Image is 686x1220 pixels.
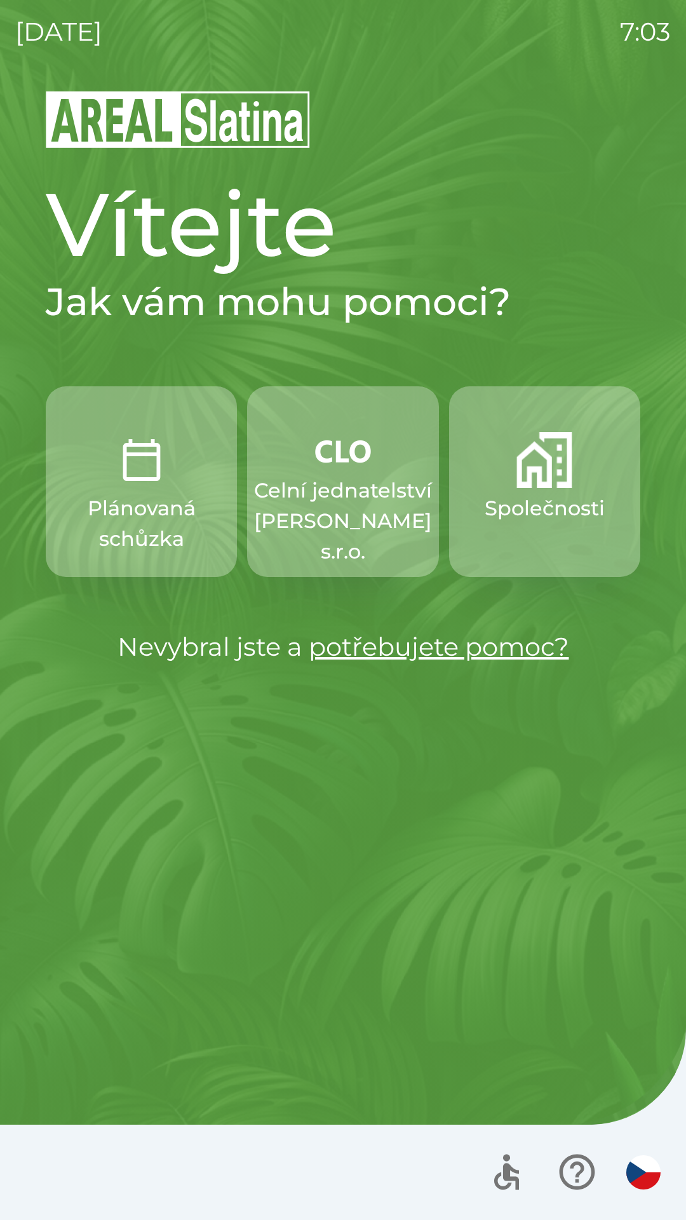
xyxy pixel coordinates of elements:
img: cs flag [626,1155,661,1189]
button: Plánovaná schůzka [46,386,237,577]
button: Společnosti [449,386,640,577]
img: Logo [46,89,640,150]
p: Celní jednatelství [PERSON_NAME] s.r.o. [254,475,432,567]
h2: Jak vám mohu pomoci? [46,278,640,325]
p: [DATE] [15,13,102,51]
button: Celní jednatelství [PERSON_NAME] s.r.o. [247,386,438,577]
p: Společnosti [485,493,605,524]
p: Nevybral jste a [46,628,640,666]
a: potřebujete pomoc? [309,631,569,662]
h1: Vítejte [46,170,640,278]
img: 58b4041c-2a13-40f9-aad2-b58ace873f8c.png [516,432,572,488]
img: 889875ac-0dea-4846-af73-0927569c3e97.png [315,432,371,470]
p: 7:03 [620,13,671,51]
img: 0ea463ad-1074-4378-bee6-aa7a2f5b9440.png [114,432,170,488]
p: Plánovaná schůzka [76,493,206,554]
